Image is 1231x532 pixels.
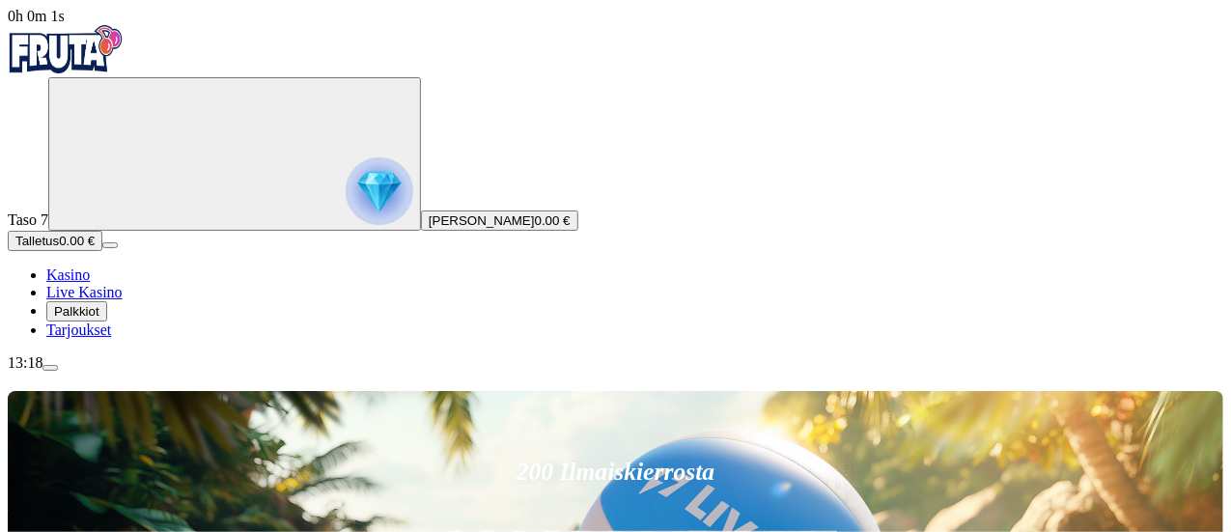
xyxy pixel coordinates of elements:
[421,210,578,231] button: [PERSON_NAME]0.00 €
[46,284,123,300] a: Live Kasino
[8,8,65,24] span: user session time
[535,213,571,228] span: 0.00 €
[8,25,1223,339] nav: Primary
[15,234,59,248] span: Talletus
[48,77,421,231] button: reward progress
[8,231,102,251] button: Talletusplus icon0.00 €
[8,266,1223,339] nav: Main menu
[429,213,535,228] span: [PERSON_NAME]
[46,266,90,283] a: Kasino
[59,234,95,248] span: 0.00 €
[54,304,99,319] span: Palkkiot
[102,242,118,248] button: menu
[8,60,124,76] a: Fruta
[8,25,124,73] img: Fruta
[42,365,58,371] button: menu
[46,301,107,322] button: Palkkiot
[46,322,111,338] a: Tarjoukset
[346,157,413,225] img: reward progress
[8,211,48,228] span: Taso 7
[8,354,42,371] span: 13:18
